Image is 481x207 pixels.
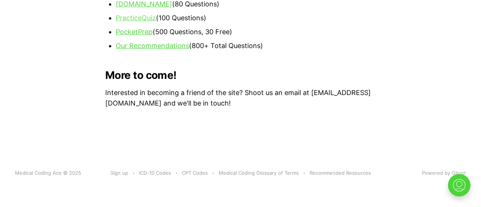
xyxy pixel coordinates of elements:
[105,69,376,81] h2: More to come!
[422,170,466,176] a: Powered by Ghost
[15,169,110,177] div: Medical Coding Ace © 2025
[442,170,481,207] iframe: portal-trigger
[219,169,299,177] a: Medical Coding Glossary of Terms
[105,88,376,109] p: Interested in becoming a friend of the site? Shoot us an email at [EMAIL_ADDRESS][DOMAIN_NAME] an...
[182,169,208,177] a: CPT Codes
[116,13,376,24] li: (100 Questions)
[116,27,376,38] li: (500 Questions, 30 Free)
[116,42,189,50] a: Our Recommendations
[139,169,171,177] a: ICD-10 Codes
[116,14,156,22] a: PracticeQuiz
[116,41,376,51] li: (800+ Total Questions)
[110,169,128,177] a: Sign up
[310,169,371,177] a: Recommended Resources
[116,28,153,36] a: PocketPrep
